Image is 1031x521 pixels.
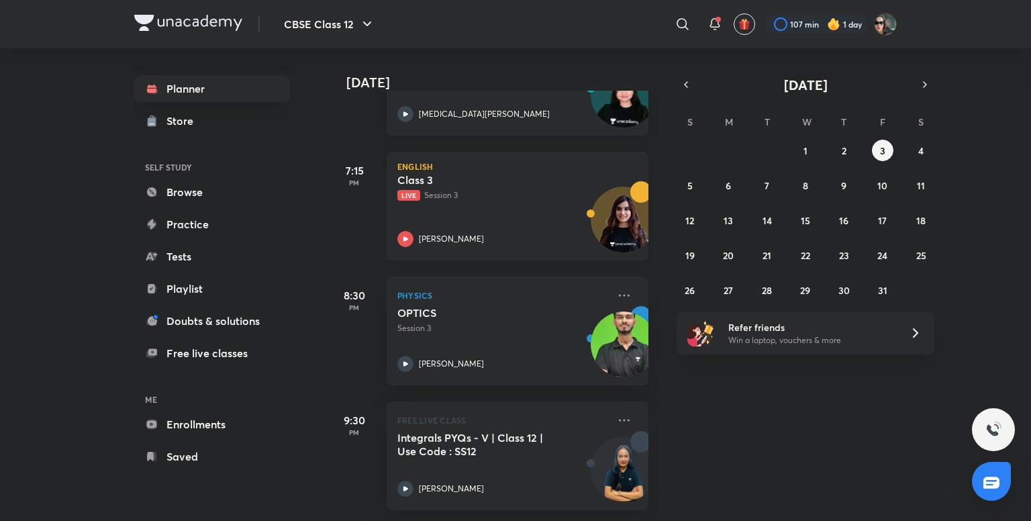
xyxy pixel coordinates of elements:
p: [PERSON_NAME] [419,483,484,495]
button: October 14, 2025 [756,209,778,231]
a: Enrollments [134,411,290,438]
span: Live [397,190,420,201]
button: October 21, 2025 [756,244,778,266]
button: CBSE Class 12 [276,11,383,38]
h5: OPTICS [397,306,564,320]
abbr: Friday [880,115,885,128]
a: Company Logo [134,15,242,34]
img: Avatar [591,69,656,134]
abbr: Monday [725,115,733,128]
button: October 20, 2025 [718,244,739,266]
button: October 7, 2025 [756,175,778,196]
a: Tests [134,243,290,270]
p: [MEDICAL_DATA][PERSON_NAME] [419,108,550,120]
p: Session 3 [397,322,608,334]
button: October 13, 2025 [718,209,739,231]
h5: 8:30 [328,287,381,303]
abbr: October 5, 2025 [687,179,693,192]
abbr: October 20, 2025 [723,249,734,262]
button: October 25, 2025 [910,244,932,266]
img: Arihant [874,13,897,36]
img: ttu [985,422,1001,438]
button: October 15, 2025 [795,209,816,231]
p: [PERSON_NAME] [419,233,484,245]
button: October 19, 2025 [679,244,701,266]
abbr: October 18, 2025 [916,214,926,227]
a: Free live classes [134,340,290,367]
abbr: October 11, 2025 [917,179,925,192]
abbr: October 23, 2025 [839,249,849,262]
p: Win a laptop, vouchers & more [728,334,893,346]
p: English [397,162,638,171]
button: October 31, 2025 [872,279,893,301]
span: [DATE] [784,76,828,94]
a: Practice [134,211,290,238]
abbr: October 30, 2025 [838,284,850,297]
h4: [DATE] [346,75,662,91]
abbr: October 6, 2025 [726,179,731,192]
abbr: October 8, 2025 [803,179,808,192]
abbr: Tuesday [765,115,770,128]
abbr: October 26, 2025 [685,284,695,297]
button: October 5, 2025 [679,175,701,196]
button: October 8, 2025 [795,175,816,196]
abbr: October 31, 2025 [878,284,887,297]
h5: 7:15 [328,162,381,179]
abbr: October 22, 2025 [801,249,810,262]
button: October 27, 2025 [718,279,739,301]
abbr: October 14, 2025 [763,214,772,227]
abbr: October 7, 2025 [765,179,769,192]
p: Physics [397,287,608,303]
button: October 17, 2025 [872,209,893,231]
h5: Integrals PYQs - V | Class 12 | Use Code : SS12 [397,431,564,458]
abbr: October 27, 2025 [724,284,733,297]
a: Store [134,107,290,134]
p: Session 3 [397,189,608,201]
button: October 16, 2025 [833,209,854,231]
button: [DATE] [695,75,916,94]
abbr: October 1, 2025 [803,144,807,157]
abbr: Saturday [918,115,924,128]
img: avatar [738,18,750,30]
abbr: October 9, 2025 [841,179,846,192]
img: Company Logo [134,15,242,31]
abbr: October 4, 2025 [918,144,924,157]
img: Avatar [591,444,656,508]
abbr: October 29, 2025 [800,284,810,297]
button: October 18, 2025 [910,209,932,231]
a: Planner [134,75,290,102]
img: Avatar [591,194,656,258]
p: PM [328,428,381,436]
abbr: October 10, 2025 [877,179,887,192]
button: October 23, 2025 [833,244,854,266]
h5: Class 3 [397,173,564,187]
button: October 9, 2025 [833,175,854,196]
a: Saved [134,443,290,470]
abbr: October 17, 2025 [878,214,887,227]
button: October 29, 2025 [795,279,816,301]
abbr: October 2, 2025 [842,144,846,157]
button: October 6, 2025 [718,175,739,196]
img: referral [687,320,714,346]
button: October 4, 2025 [910,140,932,161]
abbr: October 21, 2025 [763,249,771,262]
button: October 2, 2025 [833,140,854,161]
abbr: October 3, 2025 [880,144,885,157]
button: October 10, 2025 [872,175,893,196]
abbr: October 19, 2025 [685,249,695,262]
a: Playlist [134,275,290,302]
img: streak [827,17,840,31]
h6: Refer friends [728,320,893,334]
abbr: October 25, 2025 [916,249,926,262]
button: October 28, 2025 [756,279,778,301]
abbr: October 15, 2025 [801,214,810,227]
p: PM [328,303,381,312]
div: Store [166,113,201,129]
abbr: Wednesday [802,115,812,128]
abbr: Sunday [687,115,693,128]
button: avatar [734,13,755,35]
p: PM [328,179,381,187]
abbr: October 16, 2025 [839,214,848,227]
button: October 26, 2025 [679,279,701,301]
abbr: Thursday [841,115,846,128]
